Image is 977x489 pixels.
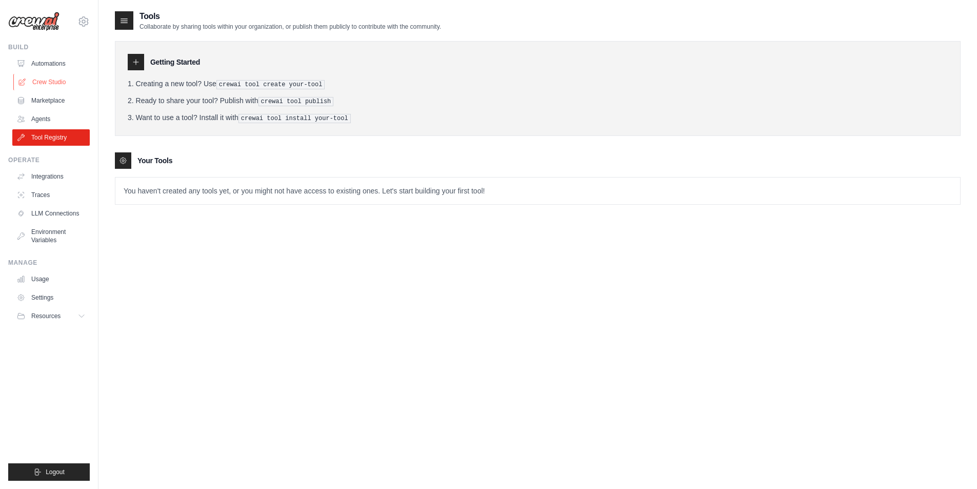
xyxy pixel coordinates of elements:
[8,156,90,164] div: Operate
[8,463,90,481] button: Logout
[12,205,90,222] a: LLM Connections
[12,129,90,146] a: Tool Registry
[12,92,90,109] a: Marketplace
[12,187,90,203] a: Traces
[137,155,172,166] h3: Your Tools
[12,224,90,248] a: Environment Variables
[12,271,90,287] a: Usage
[216,80,325,89] pre: crewai tool create your-tool
[8,259,90,267] div: Manage
[12,55,90,72] a: Automations
[31,312,61,320] span: Resources
[128,95,948,106] li: Ready to share your tool? Publish with
[46,468,65,476] span: Logout
[128,79,948,89] li: Creating a new tool? Use
[150,57,200,67] h3: Getting Started
[13,74,91,90] a: Crew Studio
[238,114,351,123] pre: crewai tool install your-tool
[8,12,59,31] img: Logo
[139,10,441,23] h2: Tools
[128,112,948,123] li: Want to use a tool? Install it with
[12,289,90,306] a: Settings
[8,43,90,51] div: Build
[12,168,90,185] a: Integrations
[115,178,960,204] p: You haven't created any tools yet, or you might not have access to existing ones. Let's start bui...
[12,111,90,127] a: Agents
[258,97,334,106] pre: crewai tool publish
[139,23,441,31] p: Collaborate by sharing tools within your organization, or publish them publicly to contribute wit...
[12,308,90,324] button: Resources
